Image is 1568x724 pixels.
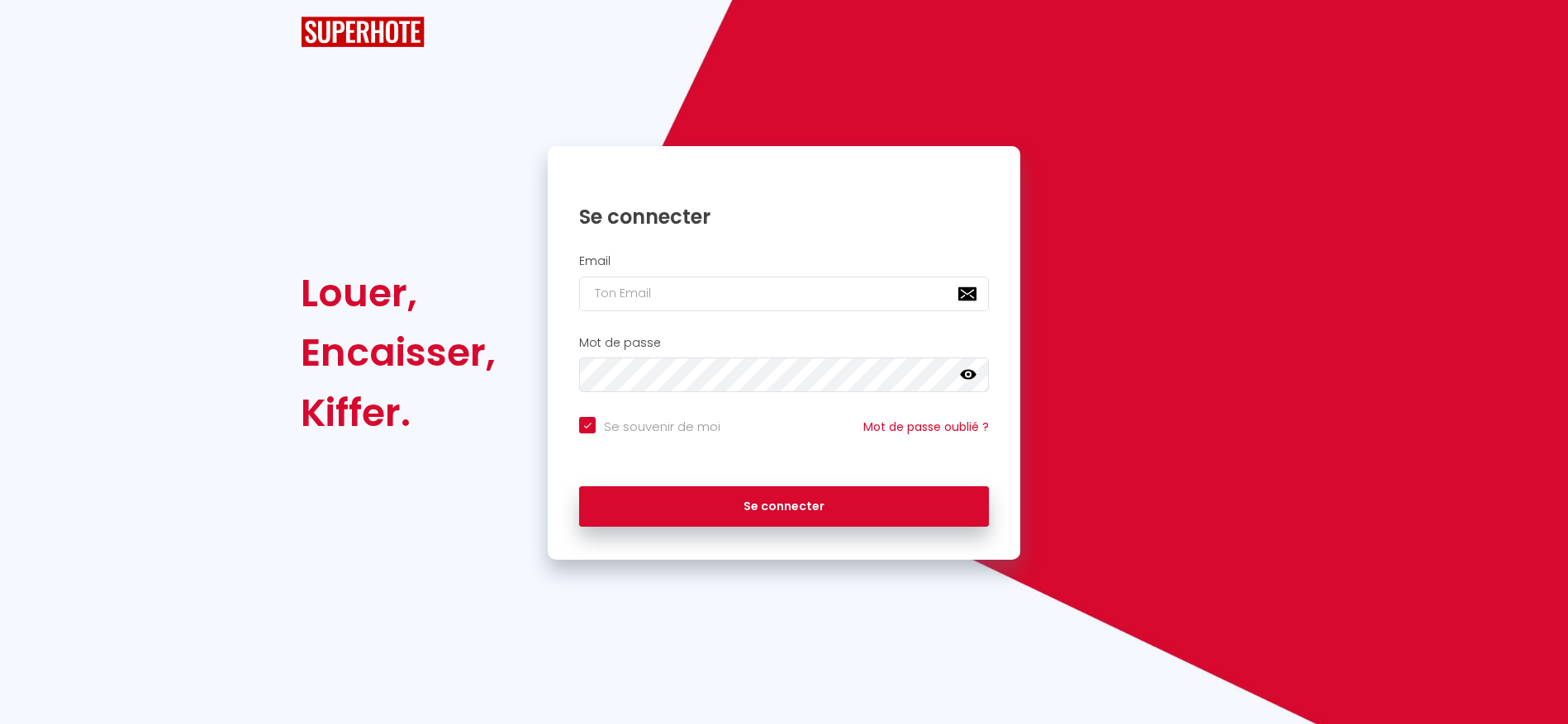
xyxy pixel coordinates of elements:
button: Se connecter [579,486,989,528]
div: Encaisser, [301,323,496,382]
h1: Se connecter [579,204,989,230]
img: SuperHote logo [301,17,425,47]
div: Louer, [301,263,496,323]
input: Ton Email [579,277,989,311]
div: Kiffer. [301,383,496,442]
h2: Email [579,254,989,268]
h2: Mot de passe [579,336,989,350]
a: Mot de passe oublié ? [863,419,989,435]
